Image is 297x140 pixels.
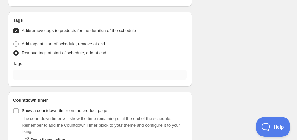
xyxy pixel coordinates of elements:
[22,108,107,113] span: Show a countdown timer on the product page
[13,60,22,67] p: Tags
[256,117,290,137] iframe: Toggle Customer Support
[13,97,187,104] h2: Countdown timer
[22,28,136,33] span: Add/remove tags to products for the duration of the schedule
[22,50,106,55] span: Remove tags at start of schedule, add at end
[22,41,105,46] span: Add tags at start of schedule, remove at end
[13,17,187,24] h2: Tags
[22,115,187,135] p: The countdown timer will show the time remaining until the end of the schedule. Remember to add t...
